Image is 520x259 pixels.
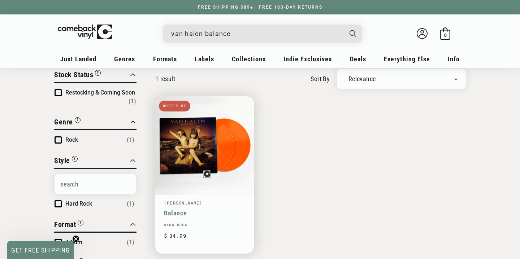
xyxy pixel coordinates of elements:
[72,235,79,242] button: Close teaser
[350,55,366,63] span: Deals
[155,75,175,83] p: 1 result
[127,136,134,144] span: Number of products: (1)
[65,89,135,96] span: Restocking & Coming Soon
[448,55,460,63] span: Info
[153,55,177,63] span: Formats
[384,55,430,63] span: Everything Else
[54,156,70,165] span: Style
[55,174,136,194] input: Search Options
[191,5,330,10] a: FREE SHIPPING $89+ | FREE 100-DAY RETURNS
[127,199,134,208] span: Number of products: (1)
[65,200,92,207] span: Hard Rock
[65,136,78,143] span: Rock
[127,238,134,247] span: Number of products: (1)
[54,117,81,129] button: Filter by Genre
[343,25,363,43] button: Search
[114,55,135,63] span: Genres
[163,25,362,43] div: Search
[54,69,101,82] button: Filter by Stock Status
[54,118,73,126] span: Genre
[311,74,330,84] label: sort by
[7,241,74,259] div: GET FREE SHIPPINGClose teaser
[54,155,78,168] button: Filter by Style
[164,209,245,217] a: Balance
[232,55,266,63] span: Collections
[54,70,93,79] span: Stock Status
[164,200,203,206] a: [PERSON_NAME]
[11,246,70,254] span: GET FREE SHIPPING
[195,55,214,63] span: Labels
[54,219,83,232] button: Filter by Format
[60,55,96,63] span: Just Landed
[171,26,342,41] input: When autocomplete results are available use up and down arrows to review and enter to select
[444,32,447,38] span: 0
[283,55,332,63] span: Indie Exclusives
[65,239,82,246] span: Album
[54,220,76,229] span: Format
[129,97,136,106] span: Number of products: (1)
